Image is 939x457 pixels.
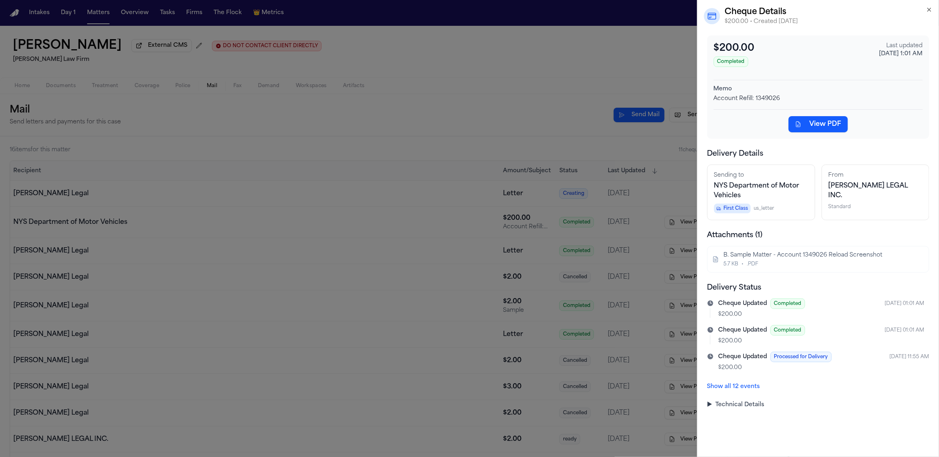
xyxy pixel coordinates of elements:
[707,401,713,409] span: ▶
[707,148,929,160] h3: Delivery Details
[714,171,808,179] div: Sending to
[724,251,911,259] div: B. Sample Matter - Account 1349026 Reload Screenshot
[885,327,924,334] p: [DATE] 01:01 AM
[714,95,923,103] div: Account Refill: 1349026
[771,352,832,362] span: Processed for Delivery
[879,42,923,50] div: Last updated
[747,261,758,267] span: .PDF
[724,261,739,267] span: 5.7 KB
[714,183,800,199] span: Contact ID: 2aaaf0d8-a888-4ab1-9678-54ec64814705
[707,383,760,391] button: Show all 12 events
[890,354,929,360] p: [DATE] 11:55 AM
[719,300,767,308] p: Cheque Updated
[719,337,924,345] p: $200.00
[725,6,933,18] h2: Cheque Details
[714,56,748,67] span: Completed
[719,326,767,334] p: Cheque Updated
[829,171,923,179] div: From
[714,85,923,93] div: Memo
[742,261,744,267] span: •
[754,205,775,212] span: us_letter
[719,364,929,372] p: $200.00
[771,298,805,309] span: Completed
[789,116,848,132] button: View PDF
[707,282,929,294] h3: Delivery Status
[707,246,929,273] div: View artifact details for B. Sample Matter - Account 1349026 Reload Screenshot
[771,325,805,336] span: Completed
[829,183,908,199] span: Contact ID: 2ba47573-ac41-4aea-b98c-a367e53c11bf
[829,204,923,210] div: Standard
[707,230,929,241] h3: Attachments ( 1 )
[879,50,923,58] div: [DATE] 1:01 AM
[714,204,751,213] span: First Class
[719,311,924,319] p: $200.00
[714,42,879,55] div: $200.00
[885,300,924,307] p: [DATE] 01:01 AM
[719,353,767,361] p: Cheque Updated
[707,401,929,409] summary: ▶Technical Details
[725,18,933,26] p: $200.00 • Created [DATE]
